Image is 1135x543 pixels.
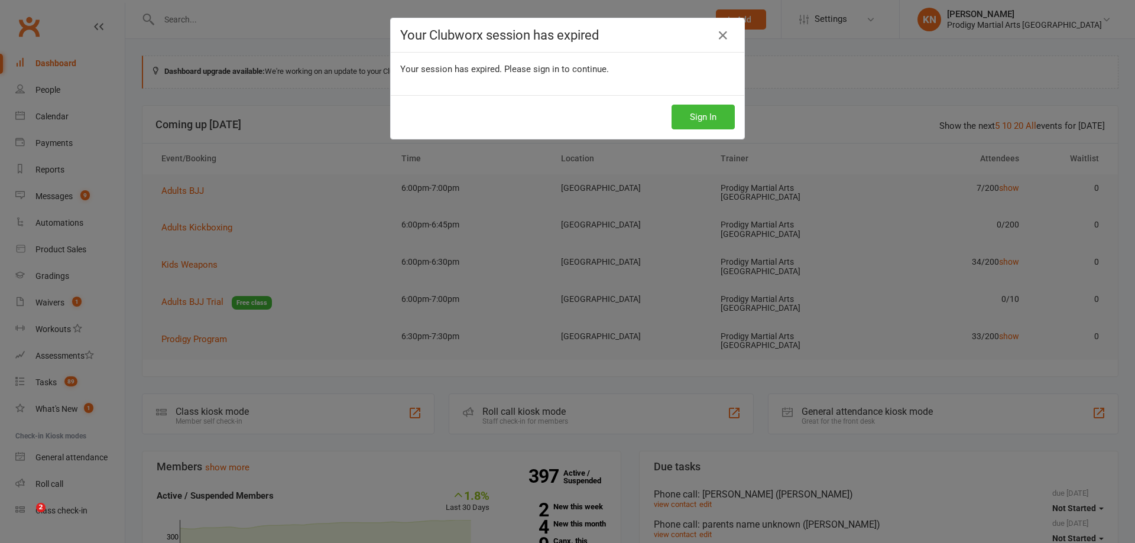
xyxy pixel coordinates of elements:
iframe: Intercom live chat [12,503,40,531]
span: Your session has expired. Please sign in to continue. [400,64,609,74]
h4: Your Clubworx session has expired [400,28,735,43]
button: Sign In [672,105,735,129]
a: Close [714,26,732,45]
span: 2 [36,503,46,512]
